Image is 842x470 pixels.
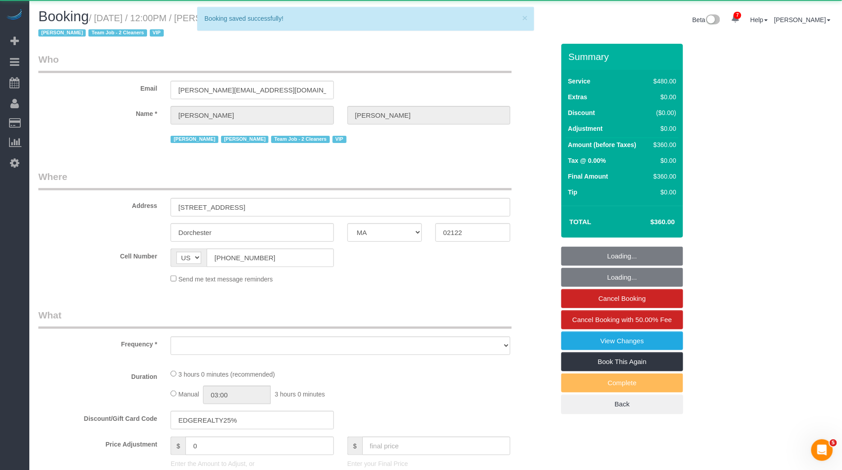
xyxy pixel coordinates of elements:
span: 3 hours 0 minutes (recommended) [178,371,275,378]
label: Adjustment [568,124,603,133]
div: $360.00 [650,172,676,181]
input: Zip Code [435,223,510,242]
input: final price [362,437,511,455]
strong: Total [569,218,592,226]
span: $ [171,437,185,455]
label: Cell Number [32,249,164,261]
h3: Summary [569,51,679,62]
label: Address [32,198,164,210]
input: Last Name [347,106,510,124]
a: Book This Again [561,352,683,371]
label: Service [568,77,591,86]
button: × [522,13,527,23]
span: Send me text message reminders [178,276,273,283]
span: Cancel Booking with 50.00% Fee [573,316,672,323]
iframe: Intercom live chat [811,439,833,461]
label: Discount [568,108,595,117]
div: $0.00 [650,156,676,165]
input: Email [171,81,333,99]
span: [PERSON_NAME] [38,29,86,37]
p: Enter the Amount to Adjust, or [171,459,333,468]
label: Duration [32,369,164,381]
span: Booking [38,9,89,24]
img: New interface [705,14,720,26]
label: Tip [568,188,578,197]
a: 7 [726,9,744,29]
label: Price Adjustment [32,437,164,449]
span: 7 [734,12,741,19]
label: Discount/Gift Card Code [32,411,164,423]
span: Team Job - 2 Cleaners [88,29,147,37]
span: 3 hours 0 minutes [275,391,325,398]
label: Name * [32,106,164,118]
input: Cell Number [207,249,333,267]
span: Team Job - 2 Cleaners [271,136,329,143]
a: Beta [693,16,721,23]
div: $360.00 [650,140,676,149]
p: Enter your Final Price [347,459,510,468]
div: $480.00 [650,77,676,86]
legend: What [38,309,512,329]
div: $0.00 [650,92,676,101]
input: First Name [171,106,333,124]
span: VIP [150,29,164,37]
legend: Who [38,53,512,73]
a: [PERSON_NAME] [774,16,831,23]
h4: $360.00 [624,218,675,226]
div: $0.00 [650,188,676,197]
span: [PERSON_NAME] [171,136,218,143]
div: ($0.00) [650,108,676,117]
legend: Where [38,170,512,190]
span: [PERSON_NAME] [221,136,268,143]
label: Tax @ 0.00% [568,156,606,165]
a: View Changes [561,332,683,350]
a: Cancel Booking [561,289,683,308]
a: Help [750,16,768,23]
label: Extras [568,92,588,101]
a: Back [561,395,683,414]
span: VIP [333,136,347,143]
img: Automaid Logo [5,9,23,22]
div: $0.00 [650,124,676,133]
input: City [171,223,333,242]
span: $ [347,437,362,455]
span: Manual [178,391,199,398]
a: Cancel Booking with 50.00% Fee [561,310,683,329]
label: Email [32,81,164,93]
label: Amount (before Taxes) [568,140,636,149]
div: Booking saved successfully! [204,14,527,23]
span: 5 [830,439,837,447]
label: Frequency * [32,336,164,349]
label: Final Amount [568,172,608,181]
